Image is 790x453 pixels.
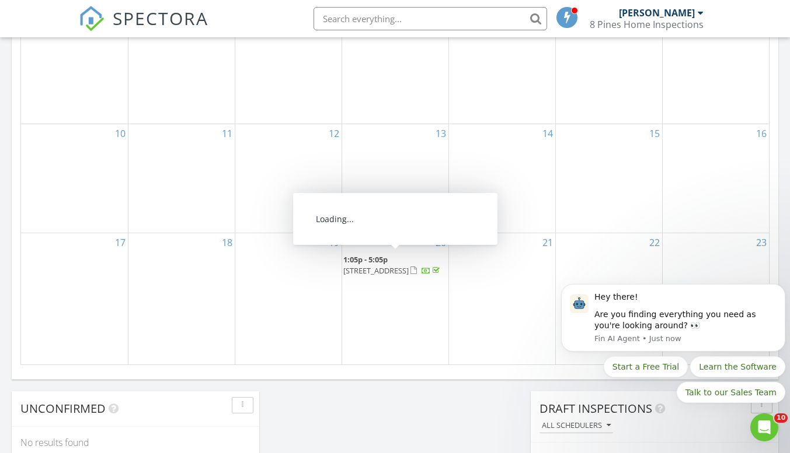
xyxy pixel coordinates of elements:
[433,233,448,252] a: Go to August 20, 2025
[220,233,235,252] a: Go to August 18, 2025
[542,422,611,430] div: All schedulers
[555,16,662,124] td: Go to August 8, 2025
[556,220,790,422] iframe: Intercom notifications message
[220,124,235,143] a: Go to August 11, 2025
[326,233,342,252] a: Go to August 19, 2025
[754,124,769,143] a: Go to August 16, 2025
[448,124,555,233] td: Go to August 14, 2025
[343,254,388,265] span: 1:05p - 5:05p
[79,6,105,31] img: The Best Home Inspection Software - Spectora
[448,16,555,124] td: Go to August 7, 2025
[235,233,342,364] td: Go to August 19, 2025
[342,233,448,364] td: Go to August 20, 2025
[79,16,208,40] a: SPECTORA
[555,124,662,233] td: Go to August 15, 2025
[235,124,342,233] td: Go to August 12, 2025
[433,124,448,143] a: Go to August 13, 2025
[21,233,128,364] td: Go to August 17, 2025
[314,7,547,30] input: Search everything...
[343,253,447,278] a: 1:05p - 5:05p [STREET_ADDRESS]
[590,19,704,30] div: 8 Pines Home Inspections
[555,233,662,364] td: Go to August 22, 2025
[235,16,342,124] td: Go to August 5, 2025
[128,233,235,364] td: Go to August 18, 2025
[540,124,555,143] a: Go to August 14, 2025
[342,16,448,124] td: Go to August 6, 2025
[343,265,409,276] span: [STREET_ADDRESS]
[750,413,778,441] iframe: Intercom live chat
[342,124,448,233] td: Go to August 13, 2025
[662,16,769,124] td: Go to August 9, 2025
[619,7,695,19] div: [PERSON_NAME]
[113,6,208,30] span: SPECTORA
[343,254,442,276] a: 1:05p - 5:05p [STREET_ADDRESS]
[21,16,128,124] td: Go to August 3, 2025
[113,124,128,143] a: Go to August 10, 2025
[20,401,106,416] span: Unconfirmed
[21,124,128,233] td: Go to August 10, 2025
[662,124,769,233] td: Go to August 16, 2025
[326,124,342,143] a: Go to August 12, 2025
[448,233,555,364] td: Go to August 21, 2025
[113,233,128,252] a: Go to August 17, 2025
[540,401,652,416] span: Draft Inspections
[540,233,555,252] a: Go to August 21, 2025
[128,124,235,233] td: Go to August 11, 2025
[540,418,613,434] button: All schedulers
[647,124,662,143] a: Go to August 15, 2025
[774,413,788,423] span: 10
[128,16,235,124] td: Go to August 4, 2025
